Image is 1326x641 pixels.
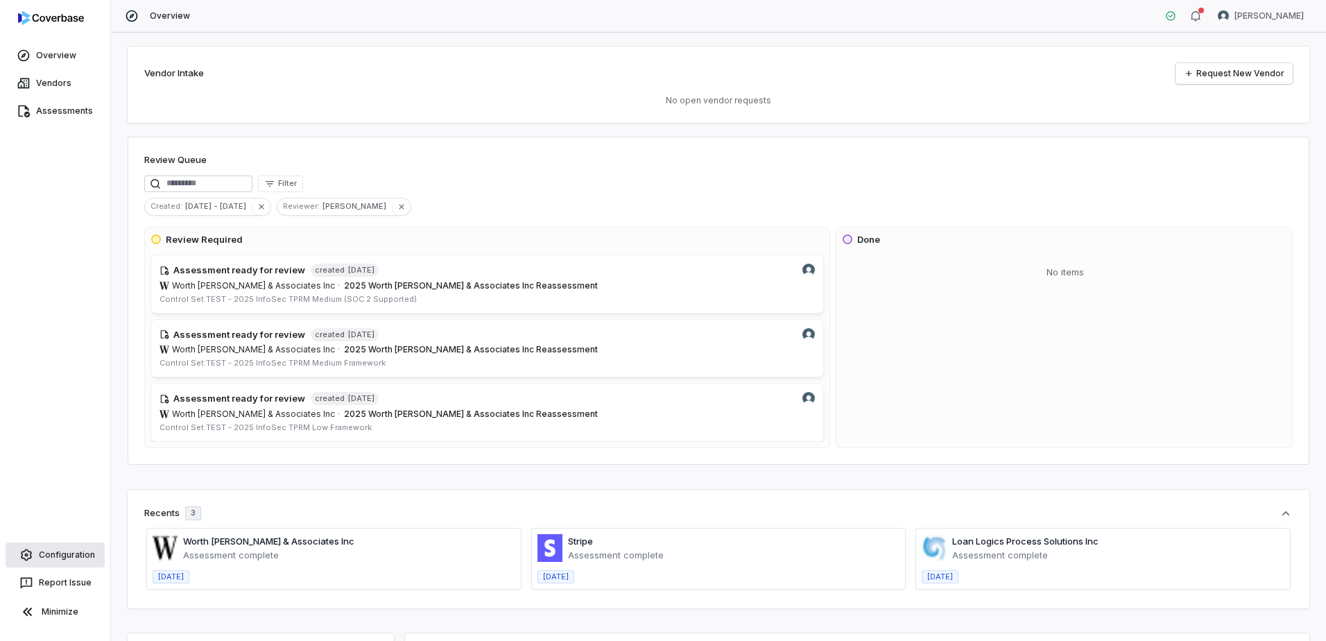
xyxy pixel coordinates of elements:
span: created [315,265,345,275]
h2: Vendor Intake [144,67,204,80]
img: logo-D7KZi-bG.svg [18,11,84,25]
button: Minimize [6,598,105,626]
img: Curtis Nohl avatar [802,392,815,404]
button: Recents3 [144,506,1293,520]
span: [PERSON_NAME] [322,200,392,212]
span: · [338,409,340,420]
button: Report Issue [6,570,105,595]
span: Worth [PERSON_NAME] & Associates Inc [172,409,335,420]
span: Filter [278,178,297,189]
span: Control Set: TEST - 2025 InfoSec TPRM Low Framework [160,422,372,432]
a: Worth [PERSON_NAME] & Associates Inc [183,536,354,547]
h4: Assessment ready for review [173,328,305,342]
button: Filter [258,176,303,192]
h3: Done [857,233,880,247]
span: created [315,330,345,340]
span: [PERSON_NAME] [1234,10,1304,22]
span: Created : [145,200,185,212]
span: [DATE] - [DATE] [185,200,252,212]
span: Worth [PERSON_NAME] & Associates Inc [172,280,335,291]
span: Worth [PERSON_NAME] & Associates Inc [172,344,335,355]
a: Curtis Nohl avatarAssessment ready for reviewcreated[DATE]worthhiggins.comWorth [PERSON_NAME] & A... [150,255,824,314]
span: · [338,280,340,291]
span: 2025 Worth [PERSON_NAME] & Associates Inc Reassessment [344,280,598,291]
a: Loan Logics Process Solutions Inc [952,536,1099,547]
a: Curtis Nohl avatarAssessment ready for reviewcreated[DATE]worthhiggins.comWorth [PERSON_NAME] & A... [150,383,824,442]
span: 2025 Worth [PERSON_NAME] & Associates Inc Reassessment [344,344,598,354]
a: Curtis Nohl avatarAssessment ready for reviewcreated[DATE]worthhiggins.comWorth [PERSON_NAME] & A... [150,319,824,378]
span: [DATE] [347,265,374,275]
span: Control Set: TEST - 2025 InfoSec TPRM Medium (SOC 2 Supported) [160,294,417,304]
span: [DATE] [347,393,374,404]
a: Request New Vendor [1176,63,1293,84]
button: Curtis Nohl avatar[PERSON_NAME] [1209,6,1312,26]
span: · [338,344,340,355]
h4: Assessment ready for review [173,392,305,406]
span: created [315,393,345,404]
h1: Review Queue [144,153,207,167]
span: Overview [150,10,190,22]
span: Control Set: TEST - 2025 InfoSec TPRM Medium Framework [160,358,386,368]
a: Assessments [3,99,107,123]
a: Configuration [6,542,105,567]
img: Curtis Nohl avatar [802,264,815,276]
img: Curtis Nohl avatar [802,328,815,341]
a: Vendors [3,71,107,96]
h3: Review Required [166,233,243,247]
div: No items [842,255,1289,291]
span: 2025 Worth [PERSON_NAME] & Associates Inc Reassessment [344,409,598,419]
a: Stripe [568,536,593,547]
div: Recents [144,506,201,520]
a: Overview [3,43,107,68]
h4: Assessment ready for review [173,264,305,277]
img: Curtis Nohl avatar [1218,10,1229,22]
p: No open vendor requests [144,95,1293,106]
span: 3 [191,508,196,518]
span: [DATE] [347,330,374,340]
span: Reviewer : [277,200,322,212]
